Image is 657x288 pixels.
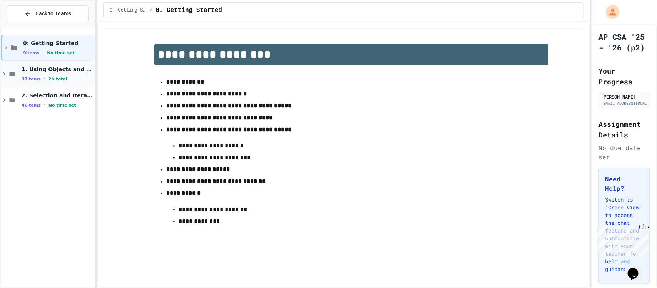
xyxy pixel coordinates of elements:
[605,196,644,273] p: Switch to "Grade View" to access the chat feature and communicate with your teacher for help and ...
[23,40,93,47] span: 0: Getting Started
[598,119,650,140] h2: Assignment Details
[601,100,648,106] div: [EMAIL_ADDRESS][DOMAIN_NAME][PERSON_NAME]
[3,3,53,49] div: Chat with us now!Close
[48,77,67,82] span: 2h total
[44,76,45,82] span: •
[44,102,45,108] span: •
[605,174,644,193] h3: Need Help?
[22,77,41,82] span: 37 items
[155,6,222,15] span: 0. Getting Started
[23,50,39,55] span: 9 items
[47,50,75,55] span: No time set
[598,65,650,87] h2: Your Progress
[625,257,649,280] iframe: chat widget
[7,5,89,22] button: Back to Teams
[598,31,650,53] h1: AP CSA '25 - '26 (p2)
[42,50,44,56] span: •
[22,103,41,108] span: 46 items
[110,7,147,13] span: 0: Getting Started
[598,143,650,162] div: No due date set
[36,10,72,18] span: Back to Teams
[150,7,152,13] span: /
[601,93,648,100] div: [PERSON_NAME]
[598,3,622,21] div: My Account
[48,103,76,108] span: No time set
[593,224,649,256] iframe: chat widget
[22,92,93,99] span: 2. Selection and Iteration
[22,66,93,73] span: 1. Using Objects and Methods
